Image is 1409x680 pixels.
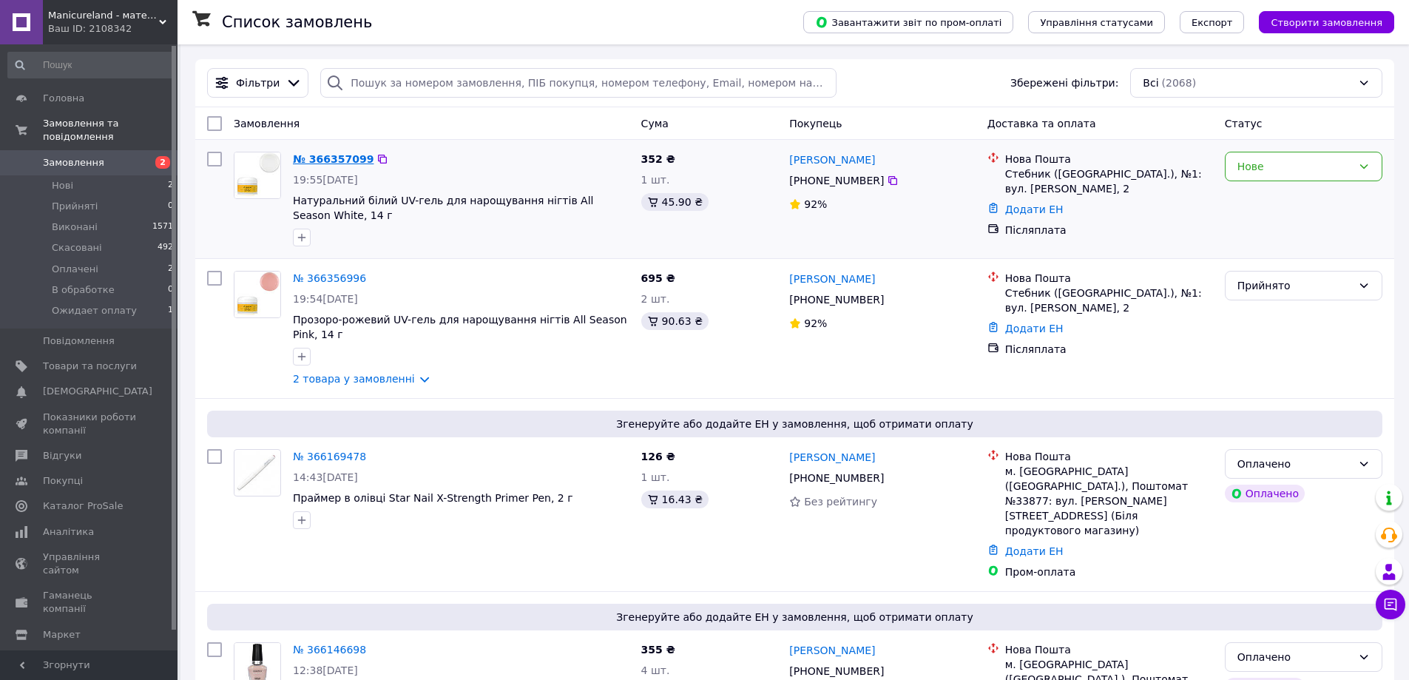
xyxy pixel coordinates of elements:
[1005,166,1213,196] div: Стебник ([GEOGRAPHIC_DATA].), №1: вул. [PERSON_NAME], 2
[803,11,1013,33] button: Завантажити звіт по пром-оплаті
[43,360,137,373] span: Товари та послуги
[52,179,73,192] span: Нові
[1028,11,1165,33] button: Управління статусами
[234,272,280,317] img: Фото товару
[43,499,123,513] span: Каталог ProSale
[1005,545,1064,557] a: Додати ЕН
[789,643,875,658] a: [PERSON_NAME]
[168,263,173,276] span: 2
[293,492,573,504] a: Праймер в олівці Star Nail X-Strength Primer Pen, 2 г
[789,152,875,167] a: [PERSON_NAME]
[43,156,104,169] span: Замовлення
[43,92,84,105] span: Головна
[158,241,173,255] span: 492
[213,417,1376,431] span: Згенеруйте або додайте ЕН у замовлення, щоб отримати оплату
[43,474,83,488] span: Покупці
[1237,649,1352,665] div: Оплачено
[52,200,98,213] span: Прийняті
[234,152,281,199] a: Фото товару
[293,373,415,385] a: 2 товара у замовленні
[789,118,842,129] span: Покупець
[234,152,280,198] img: Фото товару
[168,283,173,297] span: 0
[987,118,1096,129] span: Доставка та оплата
[48,9,159,22] span: Manicureland - матеріали для моделювання та догляду за нігтями, косметика для SPA.
[1010,75,1118,90] span: Збережені фільтри:
[1005,286,1213,315] div: Стебник ([GEOGRAPHIC_DATA].), №1: вул. [PERSON_NAME], 2
[786,289,887,310] div: [PHONE_NUMBER]
[293,644,366,656] a: № 366146698
[1005,271,1213,286] div: Нова Пошта
[234,271,281,318] a: Фото товару
[641,312,709,330] div: 90.63 ₴
[1005,565,1213,579] div: Пром-оплата
[815,16,1001,29] span: Завантажити звіт по пром-оплаті
[1225,118,1263,129] span: Статус
[320,68,836,98] input: Пошук за номером замовлення, ПІБ покупця, номером телефону, Email, номером накладної
[293,272,366,284] a: № 366356996
[1005,342,1213,357] div: Післяплата
[43,449,81,462] span: Відгуки
[1376,590,1405,619] button: Чат з покупцем
[52,263,98,276] span: Оплачені
[1005,152,1213,166] div: Нова Пошта
[789,450,875,465] a: [PERSON_NAME]
[1143,75,1158,90] span: Всі
[1162,77,1197,89] span: (2068)
[152,221,173,234] span: 1571
[1237,277,1352,294] div: Прийнято
[293,471,358,483] span: 14:43[DATE]
[641,451,675,462] span: 126 ₴
[1040,17,1153,28] span: Управління статусами
[804,198,827,210] span: 92%
[43,525,94,539] span: Аналітика
[234,118,300,129] span: Замовлення
[43,385,152,398] span: [DEMOGRAPHIC_DATA]
[1259,11,1394,33] button: Створити замовлення
[43,589,137,616] span: Гаманець компанії
[234,449,281,496] a: Фото товару
[786,170,887,191] div: [PHONE_NUMBER]
[789,272,875,286] a: [PERSON_NAME]
[1192,17,1233,28] span: Експорт
[293,174,358,186] span: 19:55[DATE]
[641,193,709,211] div: 45.90 ₴
[43,628,81,642] span: Маркет
[1005,323,1064,334] a: Додати ЕН
[293,153,374,165] a: № 366357099
[168,179,173,192] span: 2
[52,304,137,317] span: Ожидает оплату
[641,664,670,676] span: 4 шт.
[48,22,178,36] div: Ваш ID: 2108342
[1180,11,1245,33] button: Експорт
[52,241,102,255] span: Скасовані
[222,13,372,31] h1: Список замовлень
[641,644,675,656] span: 355 ₴
[1005,642,1213,657] div: Нова Пошта
[641,293,670,305] span: 2 шт.
[43,551,137,577] span: Управління сайтом
[641,491,709,508] div: 16.43 ₴
[641,272,675,284] span: 695 ₴
[43,117,178,144] span: Замовлення та повідомлення
[155,156,170,169] span: 2
[641,471,670,483] span: 1 шт.
[52,221,98,234] span: Виконані
[1005,449,1213,464] div: Нова Пошта
[1244,16,1394,27] a: Створити замовлення
[1237,456,1352,472] div: Оплачено
[1005,464,1213,538] div: м. [GEOGRAPHIC_DATA] ([GEOGRAPHIC_DATA].), Поштомат №33877: вул. [PERSON_NAME][STREET_ADDRESS] (Б...
[804,317,827,329] span: 92%
[293,314,627,340] span: Прозоро-рожевий UV-гель для нарощування нігтів All Season Pink, 14 г
[1271,17,1382,28] span: Створити замовлення
[1005,203,1064,215] a: Додати ЕН
[293,195,593,221] a: Натуральний білий UV-гель для нарощування нігтів All Season White, 14 г
[168,200,173,213] span: 0
[234,451,280,494] img: Фото товару
[236,75,280,90] span: Фільтри
[1225,485,1305,502] div: Оплачено
[641,174,670,186] span: 1 шт.
[43,334,115,348] span: Повідомлення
